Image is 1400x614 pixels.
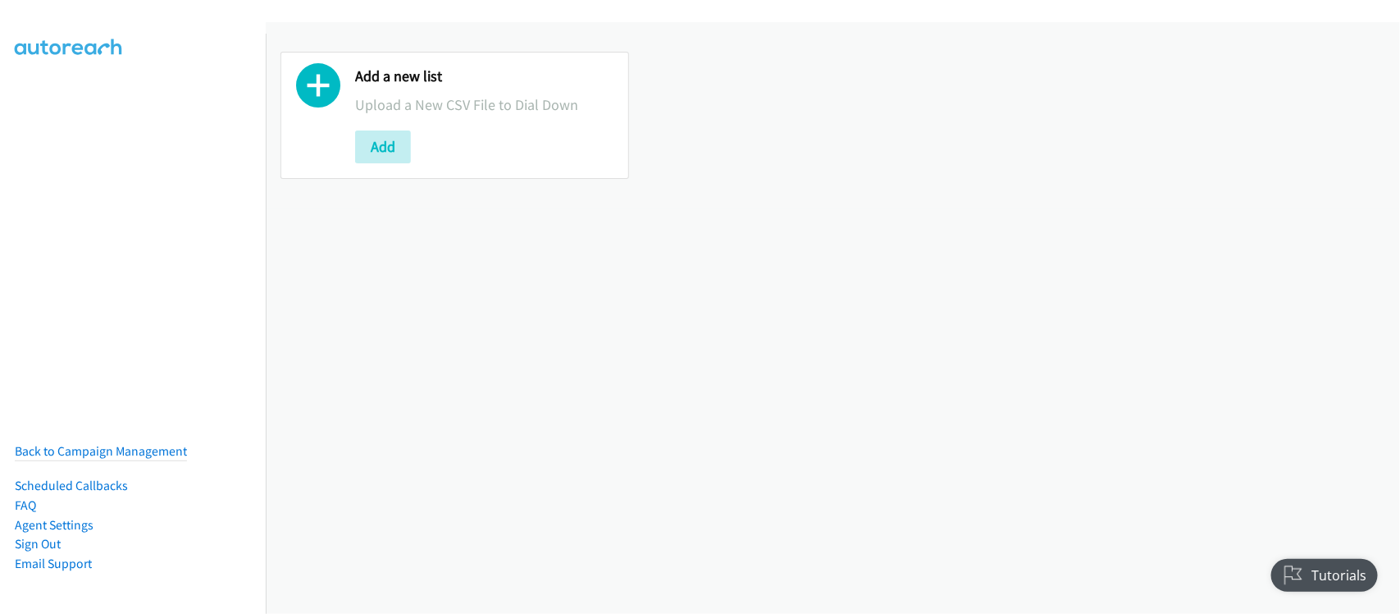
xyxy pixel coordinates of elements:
h2: Add a new list [355,67,613,86]
p: Upload a New CSV File to Dial Down [355,94,613,116]
a: Scheduled Callbacks [15,478,128,493]
a: Back to Campaign Management [15,443,187,459]
a: Email Support [15,556,92,571]
iframe: Checklist [1068,543,1388,602]
a: Sign Out [15,536,61,552]
a: Agent Settings [15,517,93,533]
a: FAQ [15,497,36,513]
button: Add [355,131,411,163]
